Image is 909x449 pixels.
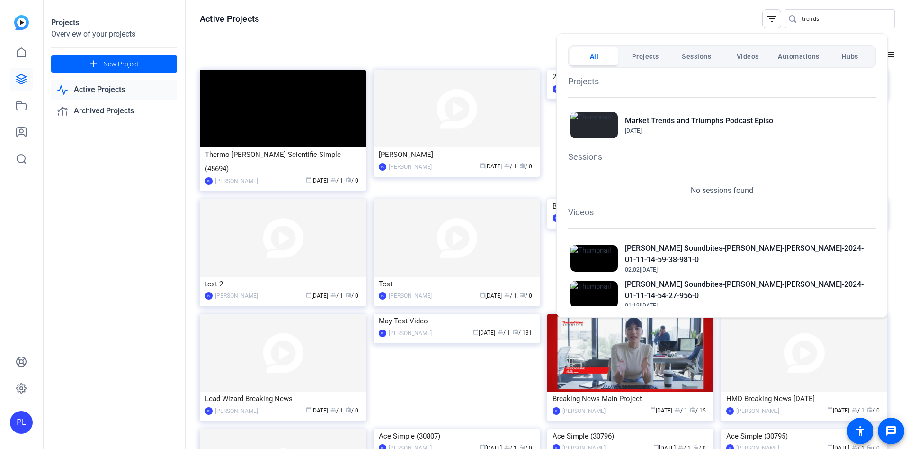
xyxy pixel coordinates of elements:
span: [DATE] [641,266,658,273]
span: [DATE] [625,128,642,134]
h2: Market Trends and Triumphs Podcast Episo [625,115,773,127]
span: 02:02 [625,266,640,273]
img: Thumbnail [570,281,618,308]
img: Thumbnail [570,112,618,138]
img: Thumbnail [570,245,618,272]
h1: Projects [568,75,876,88]
span: All [590,48,599,65]
h2: [PERSON_NAME] Soundbites-[PERSON_NAME]-[PERSON_NAME]-2024-01-11-14-59-38-981-0 [625,243,873,266]
span: Videos [737,48,759,65]
span: Automations [778,48,820,65]
span: | [640,302,641,309]
span: Sessions [682,48,711,65]
h1: Sessions [568,150,876,163]
span: | [640,266,641,273]
h1: Videos [568,206,876,219]
span: Hubs [842,48,858,65]
span: [DATE] [641,302,658,309]
span: Projects [632,48,659,65]
p: No sessions found [691,185,753,196]
span: 01:19 [625,302,640,309]
h2: [PERSON_NAME] Soundbites-[PERSON_NAME]-[PERSON_NAME]-2024-01-11-14-54-27-956-0 [625,279,873,302]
